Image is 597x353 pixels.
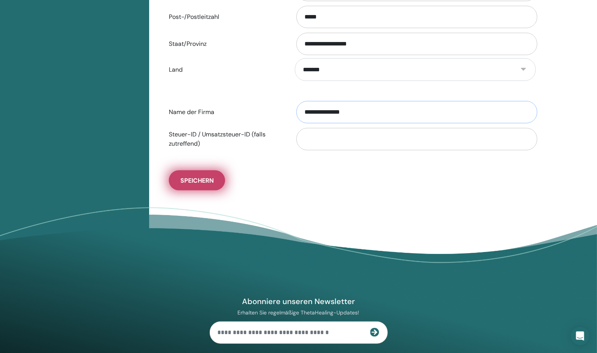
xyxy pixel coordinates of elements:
p: Erhalten Sie regelmäßige ThetaHealing-Updates! [210,309,388,316]
label: Post-/Postleitzahl [163,10,289,24]
button: Speichern [169,170,225,190]
div: Open Intercom Messenger [571,327,589,345]
label: Land [163,62,289,77]
h4: Abonniere unseren Newsletter [210,296,388,306]
label: Steuer-ID / Umsatzsteuer-ID (falls zutreffend) [163,127,289,151]
label: Name der Firma [163,105,289,119]
span: Speichern [180,176,214,185]
label: Staat/Provinz [163,37,289,51]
